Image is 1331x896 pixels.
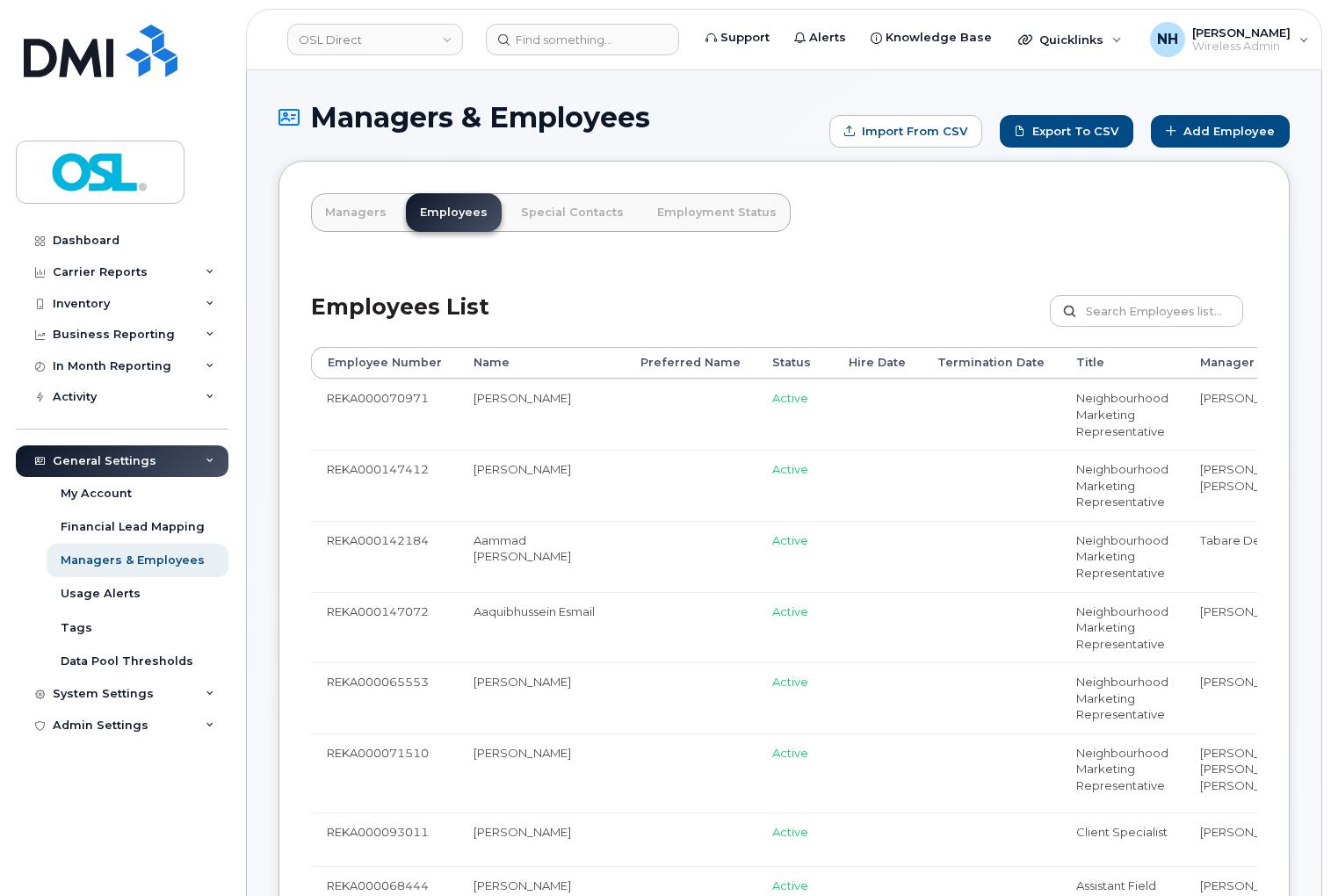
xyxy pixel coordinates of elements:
td: Neighbourhood Marketing Representative [1060,662,1184,733]
td: [PERSON_NAME] [458,813,625,867]
td: REKA000147412 [311,450,458,521]
a: Export to CSV [1000,115,1133,148]
th: Title [1060,347,1184,379]
span: Active [772,604,808,618]
span: Active [772,878,808,892]
td: Neighbourhood Marketing Representative [1060,521,1184,592]
td: [PERSON_NAME] [458,733,625,813]
td: Neighbourhood Marketing Representative [1060,592,1184,663]
td: REKA000142184 [311,521,458,592]
td: Client Specialist [1060,813,1184,867]
td: Aammad [PERSON_NAME] [458,521,625,592]
th: Status [756,347,833,379]
span: Active [772,391,808,405]
td: [PERSON_NAME] [458,450,625,521]
a: Employment Status [643,193,791,232]
form: Import from CSV [829,115,982,148]
td: Neighbourhood Marketing Representative [1060,379,1184,450]
td: REKA000147072 [311,592,458,663]
span: Active [772,675,808,689]
a: Managers [311,193,401,232]
span: Active [772,825,808,839]
td: [PERSON_NAME] [458,379,625,450]
h2: Employees List [311,295,489,347]
h1: Managers & Employees [278,102,821,133]
td: Neighbourhood Marketing Representative [1060,733,1184,813]
td: REKA000070971 [311,379,458,450]
td: REKA000065553 [311,662,458,733]
td: [PERSON_NAME] [458,662,625,733]
a: Employees [406,193,502,232]
td: REKA000071510 [311,733,458,813]
td: Neighbourhood Marketing Representative [1060,450,1184,521]
th: Hire Date [833,347,922,379]
th: Name [458,347,625,379]
td: Aaquibhussein Esmail [458,592,625,663]
a: Add Employee [1151,115,1290,148]
span: Active [772,746,808,760]
td: REKA000093011 [311,813,458,867]
th: Preferred Name [625,347,756,379]
a: Special Contacts [507,193,638,232]
span: Active [772,462,808,476]
th: Employee Number [311,347,458,379]
span: Active [772,533,808,547]
th: Termination Date [922,347,1060,379]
